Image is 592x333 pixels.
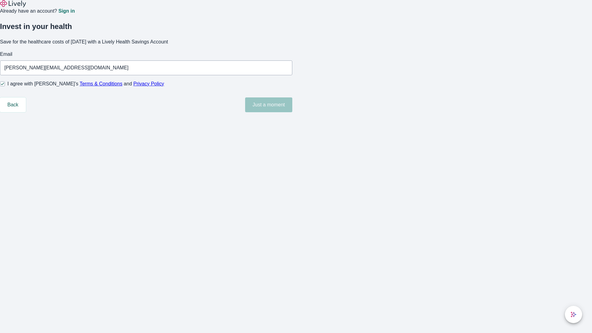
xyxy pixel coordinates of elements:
[570,311,577,318] svg: Lively AI Assistant
[134,81,164,86] a: Privacy Policy
[7,80,164,88] span: I agree with [PERSON_NAME]’s and
[80,81,122,86] a: Terms & Conditions
[58,9,75,14] a: Sign in
[565,306,582,323] button: chat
